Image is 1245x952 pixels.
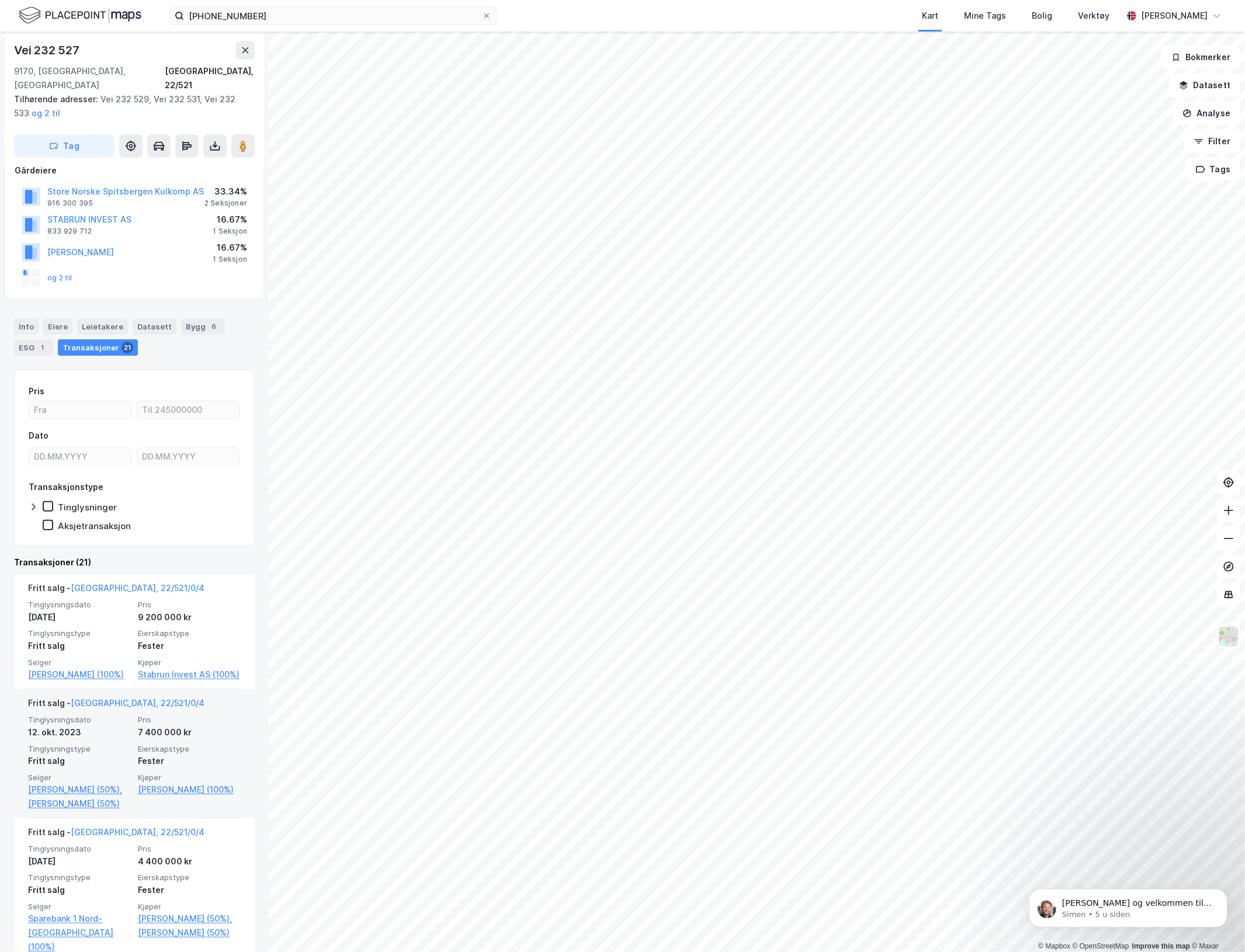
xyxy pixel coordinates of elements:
[14,318,39,335] div: Info
[28,797,131,811] a: [PERSON_NAME] (50%)
[28,902,131,912] span: Selger
[28,825,204,844] div: Fritt salg -
[1038,942,1070,950] a: Mapbox
[28,783,131,797] a: [PERSON_NAME] (50%),
[47,227,92,236] div: 833 929 712
[138,873,241,882] span: Eierskapstype
[29,429,48,443] div: Dato
[71,698,204,708] a: [GEOGRAPHIC_DATA], 22/521/0/4
[58,339,138,356] div: Transaksjoner
[1132,942,1190,950] a: Improve this map
[28,610,131,624] div: [DATE]
[204,185,247,199] div: 33.34%
[138,754,241,768] div: Fester
[1011,864,1245,946] iframe: Intercom notifications melding
[138,600,241,610] span: Pris
[29,384,44,398] div: Pris
[138,639,241,653] div: Fester
[1169,74,1240,97] button: Datasett
[138,658,241,668] span: Kjøper
[181,318,224,335] div: Bygg
[14,134,115,158] button: Tag
[1161,46,1240,69] button: Bokmerker
[14,94,100,104] span: Tilhørende adresser:
[204,199,247,208] div: 2 Seksjoner
[137,401,240,419] input: Til 245000000
[28,725,131,739] div: 12. okt. 2023
[138,668,241,682] a: Stabrun Invest AS (100%)
[58,502,117,513] div: Tinglysninger
[1184,130,1240,153] button: Filter
[37,342,48,353] div: 1
[28,715,131,725] span: Tinglysningsdato
[28,668,131,682] a: [PERSON_NAME] (100%)
[138,883,241,897] div: Fester
[138,902,241,912] span: Kjøper
[28,658,131,668] span: Selger
[184,7,482,25] input: Søk på adresse, matrikkel, gårdeiere, leietakere eller personer
[43,318,72,335] div: Eiere
[28,754,131,768] div: Fritt salg
[29,480,103,494] div: Transaksjonstype
[165,64,255,92] div: [GEOGRAPHIC_DATA], 22/521
[138,912,241,926] a: [PERSON_NAME] (50%),
[28,844,131,854] span: Tinglysningsdato
[77,318,128,335] div: Leietakere
[138,628,241,638] span: Eierskapstype
[138,715,241,725] span: Pris
[964,9,1006,23] div: Mine Tags
[213,227,247,236] div: 1 Seksjon
[47,199,93,208] div: 916 300 395
[138,725,241,739] div: 7 400 000 kr
[14,41,82,60] div: Vei 232 527
[1218,626,1240,648] img: Z
[28,744,131,754] span: Tinglysningstype
[138,854,241,868] div: 4 400 000 kr
[28,873,131,882] span: Tinglysningstype
[28,581,204,600] div: Fritt salg -
[213,241,247,255] div: 16.67%
[122,342,133,353] div: 21
[922,9,938,23] div: Kart
[28,628,131,638] span: Tinglysningstype
[1032,9,1052,23] div: Bolig
[138,844,241,854] span: Pris
[138,783,241,797] a: [PERSON_NAME] (100%)
[58,520,131,531] div: Aksjetransaksjon
[1173,102,1240,125] button: Analyse
[138,926,241,940] a: [PERSON_NAME] (50%)
[15,164,254,178] div: Gårdeiere
[138,773,241,783] span: Kjøper
[213,255,247,264] div: 1 Seksjon
[19,5,141,26] img: logo.f888ab2527a4732fd821a326f86c7f29.svg
[14,555,255,569] div: Transaksjoner (21)
[1078,9,1109,23] div: Verktøy
[14,339,53,356] div: ESG
[137,448,240,465] input: DD.MM.YYYY
[51,45,202,55] p: Message from Simen, sent 5 u siden
[71,827,204,837] a: [GEOGRAPHIC_DATA], 22/521/0/4
[29,448,131,465] input: DD.MM.YYYY
[1186,158,1240,181] button: Tags
[14,64,165,92] div: 9170, [GEOGRAPHIC_DATA], [GEOGRAPHIC_DATA]
[28,773,131,783] span: Selger
[14,92,245,120] div: Vei 232 529, Vei 232 531, Vei 232 533
[28,639,131,653] div: Fritt salg
[133,318,176,335] div: Datasett
[28,600,131,610] span: Tinglysningsdato
[213,213,247,227] div: 16.67%
[208,321,220,332] div: 6
[28,696,204,715] div: Fritt salg -
[138,610,241,624] div: 9 200 000 kr
[1141,9,1208,23] div: [PERSON_NAME]
[71,583,204,593] a: [GEOGRAPHIC_DATA], 22/521/0/4
[51,34,200,90] span: [PERSON_NAME] og velkommen til Newsec Maps, [PERSON_NAME] det er du lurer på så er det bare å ta ...
[1073,942,1129,950] a: OpenStreetMap
[28,883,131,897] div: Fritt salg
[138,744,241,754] span: Eierskapstype
[28,854,131,868] div: [DATE]
[29,401,131,419] input: Fra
